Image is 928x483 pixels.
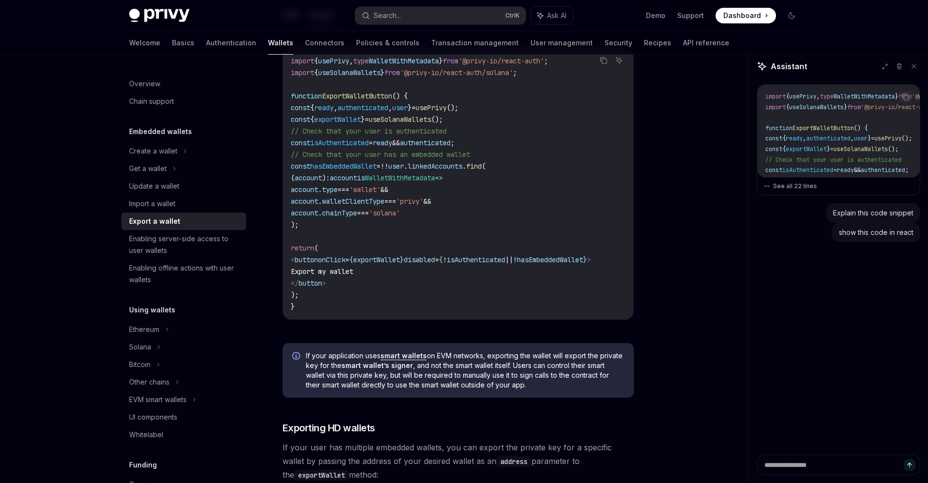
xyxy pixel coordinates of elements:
[605,31,632,55] a: Security
[291,302,295,311] span: }
[765,145,782,153] span: const
[447,103,458,112] span: ();
[839,228,913,237] div: show this code in react
[803,135,806,142] span: ,
[443,255,447,264] span: !
[129,9,189,22] img: dark logo
[291,115,310,124] span: const
[291,279,299,288] span: </
[765,156,902,164] span: // Check that your user is authenticated
[291,103,310,112] span: const
[408,103,412,112] span: }
[129,394,187,406] div: EVM smart wallets
[306,351,624,390] span: If your application uses on EVM networks, exporting the wallet will export the private key for th...
[816,93,820,100] span: ,
[496,456,531,467] code: address
[310,138,369,147] span: isAuthenticated
[765,124,793,132] span: function
[820,93,833,100] span: type
[765,103,786,111] span: import
[291,127,447,135] span: // Check that your user is authenticated
[782,135,786,142] span: {
[380,162,388,171] span: !!
[283,441,634,482] span: If your user has multiple embedded wallets, you can export the private key for a specific wallet ...
[295,174,322,182] span: account
[400,68,513,77] span: '@privy-io/react-auth/solana'
[905,166,909,174] span: ;
[291,162,310,171] span: const
[898,93,912,100] span: from
[439,57,443,65] span: }
[283,421,375,435] span: Exporting HD wallets
[353,255,400,264] span: exportWallet
[854,124,868,132] span: () {
[291,185,318,194] span: account
[292,352,302,362] svg: Info
[353,57,369,65] span: type
[789,93,816,100] span: usePrivy
[291,150,470,159] span: // Check that your user has an embedded wallet
[369,115,431,124] span: useSolanaWallets
[291,57,314,65] span: import
[129,262,240,286] div: Enabling offline actions with user wallets
[384,197,396,206] span: ===
[646,11,665,20] a: Demo
[784,8,799,23] button: Toggle dark mode
[874,135,902,142] span: usePrivy
[871,135,874,142] span: =
[854,135,868,142] span: user
[888,145,898,153] span: ();
[322,174,326,182] span: )
[129,96,174,107] div: Chain support
[129,411,177,423] div: UI components
[310,162,377,171] span: hasEmbeddedWallet
[396,197,423,206] span: 'privy'
[291,255,295,264] span: <
[392,92,408,100] span: () {
[369,209,400,217] span: 'solana'
[291,197,318,206] span: account
[583,255,587,264] span: }
[314,68,318,77] span: {
[322,197,384,206] span: walletClientType
[902,135,912,142] span: ();
[782,145,786,153] span: {
[904,459,915,471] button: Send message
[716,8,776,23] a: Dashboard
[318,185,322,194] span: .
[318,209,322,217] span: .
[318,255,345,264] span: onClick
[121,195,246,213] a: Import a wallet
[374,10,401,21] div: Search...
[544,57,548,65] span: ;
[314,244,318,252] span: (
[466,162,482,171] span: find
[291,220,299,229] span: );
[827,145,830,153] span: }
[129,359,151,370] div: Bitcoin
[400,138,451,147] span: authenticated
[355,7,526,24] button: Search...CtrlK
[837,166,854,174] span: ready
[369,138,373,147] span: =
[431,115,443,124] span: ();
[129,233,240,256] div: Enabling server-side access to user wallets
[129,198,175,210] div: Import a wallet
[121,259,246,289] a: Enabling offline actions with user wallets
[513,255,517,264] span: !
[833,166,837,174] span: =
[431,31,519,55] a: Transaction management
[392,103,408,112] span: user
[341,361,413,369] strong: smart wallet’s signer
[291,267,353,276] span: Export my wallet
[392,138,400,147] span: &&
[861,166,905,174] span: authenticated
[294,470,349,481] code: exportWallet
[365,174,435,182] span: WalletWithMetadata
[357,174,365,182] span: is
[318,197,322,206] span: .
[349,255,353,264] span: {
[677,11,704,20] a: Support
[833,93,895,100] span: WalletWithMetadata
[380,68,384,77] span: }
